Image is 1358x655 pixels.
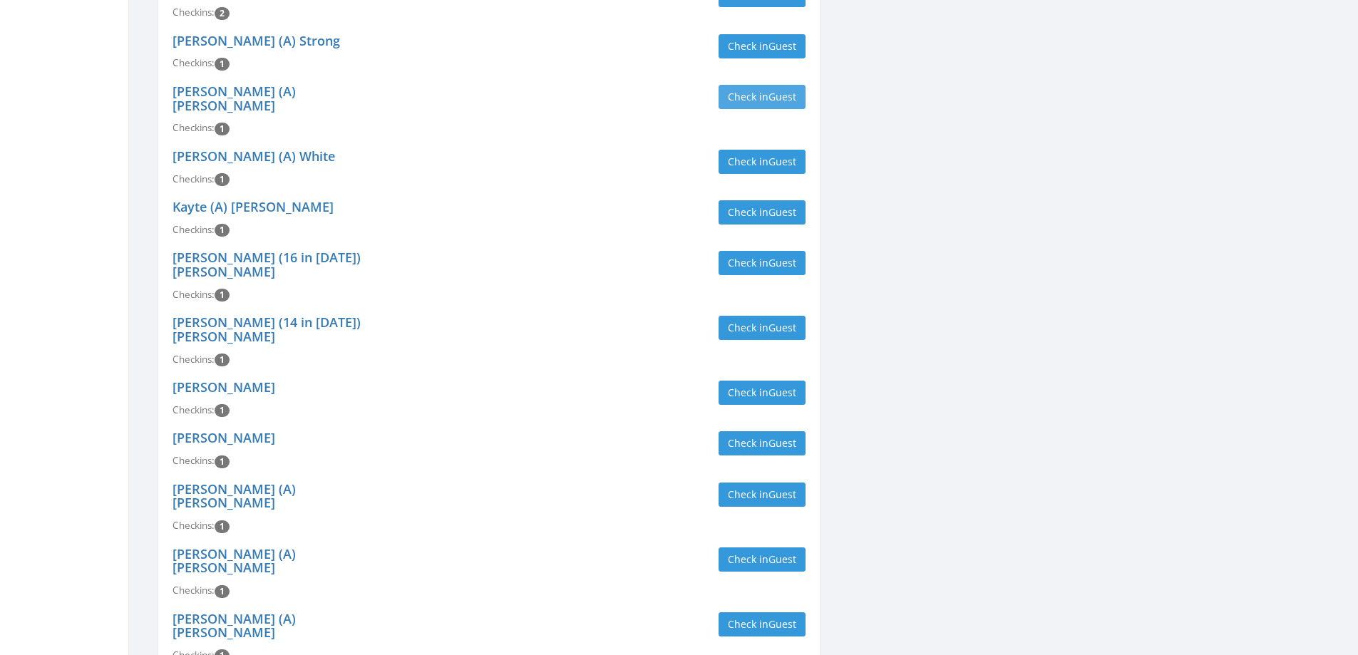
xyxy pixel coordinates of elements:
[173,198,334,215] a: Kayte (A) [PERSON_NAME]
[768,617,796,631] span: Guest
[173,121,215,134] span: Checkins:
[173,610,296,641] a: [PERSON_NAME] (A) [PERSON_NAME]
[173,223,215,236] span: Checkins:
[215,354,230,366] span: Checkin count
[173,519,215,532] span: Checkins:
[768,205,796,219] span: Guest
[173,454,215,467] span: Checkins:
[173,32,340,49] a: [PERSON_NAME] (A) Strong
[173,480,296,512] a: [PERSON_NAME] (A) [PERSON_NAME]
[173,314,361,345] a: [PERSON_NAME] (14 in [DATE]) [PERSON_NAME]
[173,353,215,366] span: Checkins:
[215,520,230,533] span: Checkin count
[215,224,230,237] span: Checkin count
[768,256,796,269] span: Guest
[173,378,275,396] a: [PERSON_NAME]
[173,545,296,577] a: [PERSON_NAME] (A) [PERSON_NAME]
[719,483,806,507] button: Check inGuest
[173,172,215,185] span: Checkins:
[768,39,796,53] span: Guest
[719,547,806,572] button: Check inGuest
[173,148,335,165] a: [PERSON_NAME] (A) White
[173,249,361,280] a: [PERSON_NAME] (16 in [DATE]) [PERSON_NAME]
[215,58,230,71] span: Checkin count
[768,386,796,399] span: Guest
[173,83,296,114] a: [PERSON_NAME] (A) [PERSON_NAME]
[719,612,806,636] button: Check inGuest
[719,200,806,225] button: Check inGuest
[719,34,806,58] button: Check inGuest
[173,56,215,69] span: Checkins:
[768,155,796,168] span: Guest
[173,6,215,19] span: Checkins:
[173,429,275,446] a: [PERSON_NAME]
[215,289,230,301] span: Checkin count
[215,7,230,20] span: Checkin count
[173,288,215,301] span: Checkins:
[719,431,806,455] button: Check inGuest
[719,381,806,405] button: Check inGuest
[719,85,806,109] button: Check inGuest
[719,316,806,340] button: Check inGuest
[768,90,796,103] span: Guest
[768,552,796,566] span: Guest
[215,585,230,598] span: Checkin count
[768,488,796,501] span: Guest
[768,436,796,450] span: Guest
[215,455,230,468] span: Checkin count
[768,321,796,334] span: Guest
[173,403,215,416] span: Checkins:
[173,584,215,597] span: Checkins:
[719,150,806,174] button: Check inGuest
[215,173,230,186] span: Checkin count
[719,251,806,275] button: Check inGuest
[215,123,230,135] span: Checkin count
[215,404,230,417] span: Checkin count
